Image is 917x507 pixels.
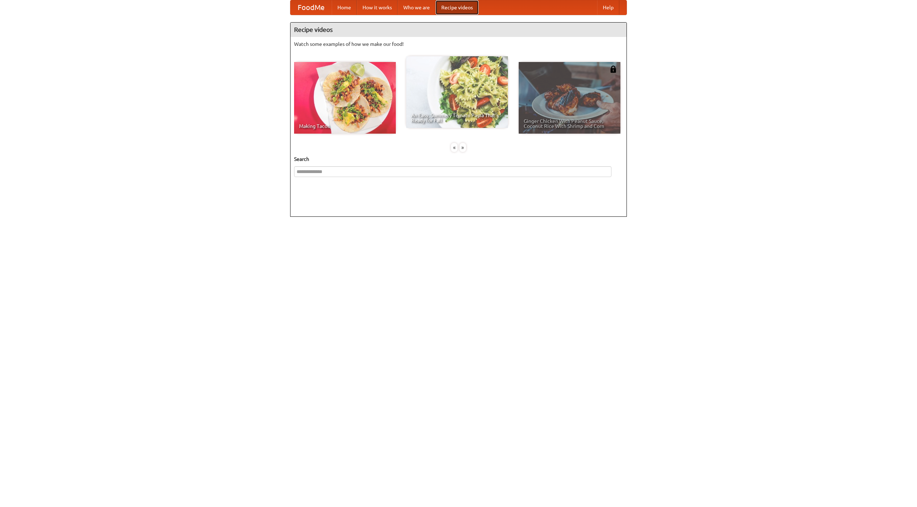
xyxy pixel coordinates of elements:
h5: Search [294,156,623,163]
span: Making Tacos [299,124,391,129]
a: How it works [357,0,398,15]
a: Making Tacos [294,62,396,134]
a: An Easy, Summery Tomato Pasta That's Ready for Fall [406,56,508,128]
a: Help [597,0,619,15]
span: An Easy, Summery Tomato Pasta That's Ready for Fall [411,113,503,123]
p: Watch some examples of how we make our food! [294,40,623,48]
div: « [451,143,457,152]
h4: Recipe videos [291,23,626,37]
a: FoodMe [291,0,332,15]
img: 483408.png [610,66,617,73]
div: » [460,143,466,152]
a: Who we are [398,0,436,15]
a: Recipe videos [436,0,479,15]
a: Home [332,0,357,15]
